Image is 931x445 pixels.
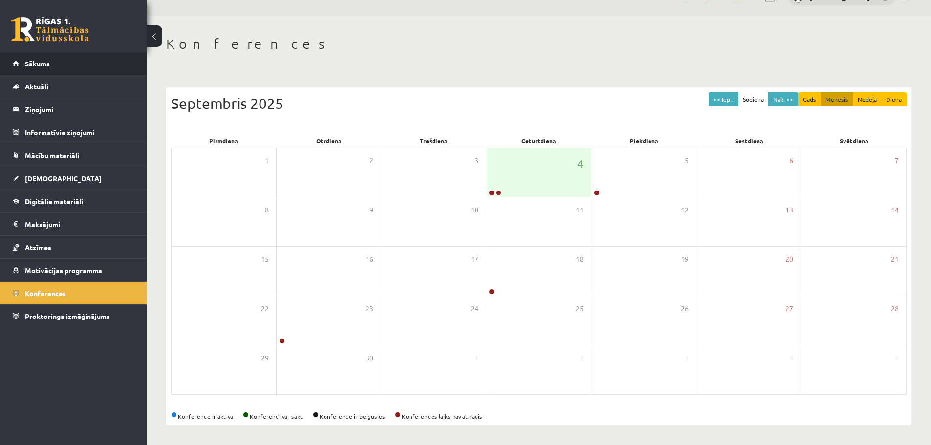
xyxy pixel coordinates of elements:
[685,155,689,166] span: 5
[471,254,478,265] span: 17
[261,254,269,265] span: 15
[853,92,882,106] button: Nedēļa
[738,92,769,106] button: Šodiena
[681,254,689,265] span: 19
[475,353,478,363] span: 1
[13,282,134,304] a: Konferences
[171,92,907,114] div: Septembris 2025
[25,266,102,275] span: Motivācijas programma
[785,205,793,215] span: 13
[25,59,50,68] span: Sākums
[891,205,899,215] span: 14
[276,134,381,148] div: Otrdiena
[366,353,373,363] span: 30
[576,303,584,314] span: 25
[471,205,478,215] span: 10
[265,155,269,166] span: 1
[11,17,89,42] a: Rīgas 1. Tālmācības vidusskola
[13,121,134,144] a: Informatīvie ziņojumi
[891,254,899,265] span: 21
[685,353,689,363] span: 3
[171,412,907,421] div: Konference ir aktīva Konferenci var sākt Konference ir beigusies Konferences laiks nav atnācis
[486,134,591,148] div: Ceturtdiena
[576,254,584,265] span: 18
[591,134,696,148] div: Piekdiena
[366,303,373,314] span: 23
[881,92,907,106] button: Diena
[475,155,478,166] span: 3
[576,205,584,215] span: 11
[265,205,269,215] span: 8
[798,92,821,106] button: Gads
[13,75,134,98] a: Aktuāli
[681,303,689,314] span: 26
[789,353,793,363] span: 4
[25,213,134,235] legend: Maksājumi
[171,134,276,148] div: Pirmdiena
[25,243,51,252] span: Atzīmes
[25,197,83,206] span: Digitālie materiāli
[891,303,899,314] span: 28
[895,155,899,166] span: 7
[261,353,269,363] span: 29
[789,155,793,166] span: 6
[25,312,110,320] span: Proktoringa izmēģinājums
[13,167,134,190] a: [DEMOGRAPHIC_DATA]
[895,353,899,363] span: 5
[821,92,853,106] button: Mēnesis
[768,92,798,106] button: Nāk. >>
[366,254,373,265] span: 16
[709,92,738,106] button: << Iepr.
[369,155,373,166] span: 2
[261,303,269,314] span: 22
[13,213,134,235] a: Maksājumi
[580,353,584,363] span: 2
[471,303,478,314] span: 24
[696,134,801,148] div: Sestdiena
[25,289,66,297] span: Konferences
[785,254,793,265] span: 20
[13,259,134,281] a: Motivācijas programma
[681,205,689,215] span: 12
[13,144,134,167] a: Mācību materiāli
[25,98,134,121] legend: Ziņojumi
[785,303,793,314] span: 27
[13,236,134,258] a: Atzīmes
[13,98,134,121] a: Ziņojumi
[801,134,907,148] div: Svētdiena
[13,52,134,75] a: Sākums
[25,121,134,144] legend: Informatīvie ziņojumi
[369,205,373,215] span: 9
[577,155,584,172] span: 4
[381,134,486,148] div: Trešdiena
[25,151,79,160] span: Mācību materiāli
[13,190,134,212] a: Digitālie materiāli
[13,305,134,327] a: Proktoringa izmēģinājums
[166,36,911,52] h1: Konferences
[25,174,102,183] span: [DEMOGRAPHIC_DATA]
[25,82,48,91] span: Aktuāli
